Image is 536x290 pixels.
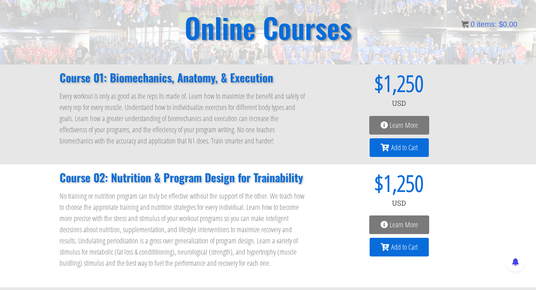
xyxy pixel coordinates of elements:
[383,172,424,194] span: 1,250
[60,72,307,83] h2: Course 01: Biomechanics, Anatomy, & Execution
[461,20,517,28] a: 0 items: $0.00
[391,144,418,151] span: Add to Cart
[322,194,476,212] div: USD
[322,172,383,194] span: $
[185,13,351,41] h2: Online Courses
[383,72,424,94] span: 1,250
[370,238,429,256] a: Add to Cart
[499,20,517,28] bdi: 0.00
[461,21,469,28] img: icon11.png
[60,190,307,269] p: No training or nutrition program can truly be effective without the support of the other. We teac...
[369,116,429,135] a: Learn More
[322,94,476,112] div: USD
[390,221,418,228] span: Learn More
[470,20,475,28] span: 0
[370,138,429,157] a: Add to Cart
[477,20,497,28] span: items:
[60,91,307,146] p: Every workout is only as good as the reps its made of. Learn how to maximize the benefit and safe...
[391,243,418,251] span: Add to Cart
[369,215,429,234] a: Learn More
[499,20,503,28] span: $
[322,72,383,94] span: $
[60,172,307,183] h2: Course 02: Nutrition & Program Design for Trainability
[390,122,418,129] span: Learn More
